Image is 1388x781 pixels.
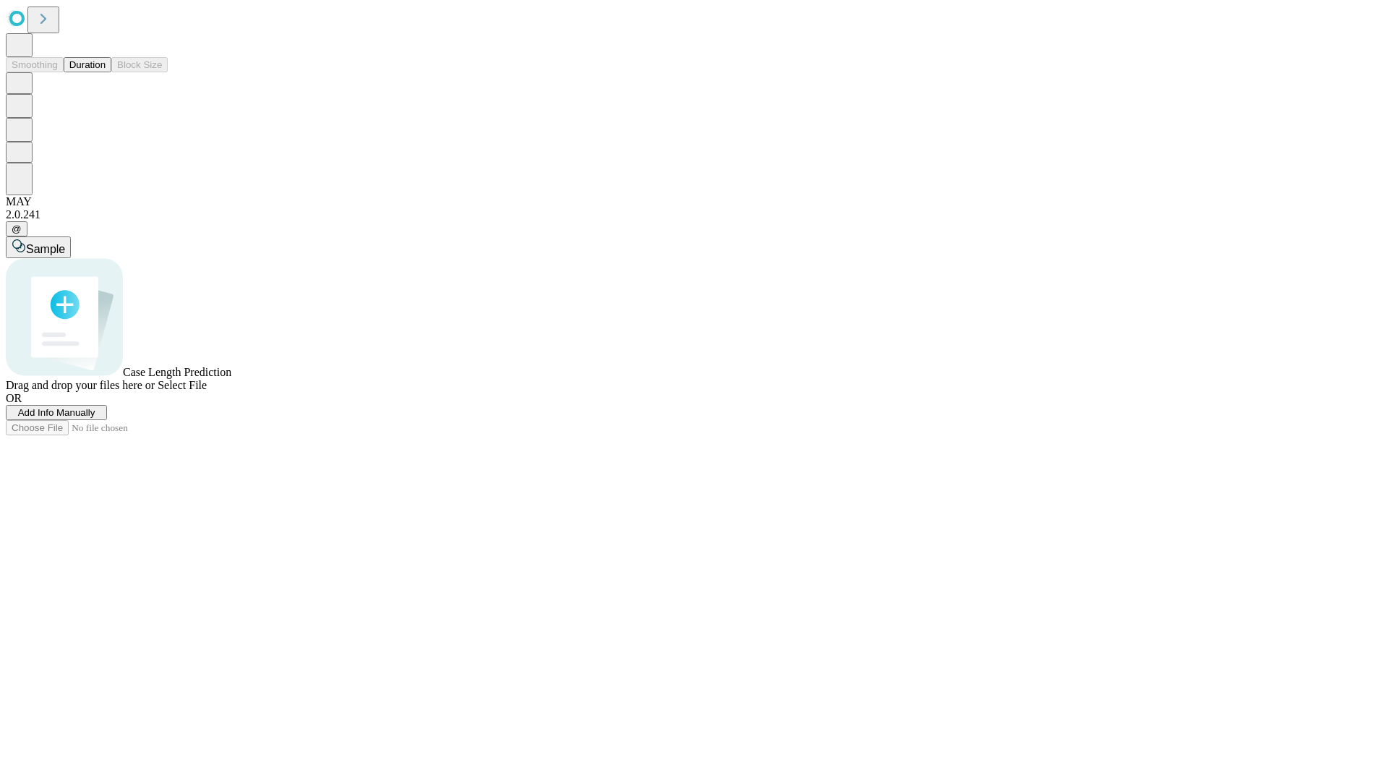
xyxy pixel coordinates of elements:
[26,243,65,255] span: Sample
[18,407,95,418] span: Add Info Manually
[158,379,207,391] span: Select File
[6,221,27,236] button: @
[6,379,155,391] span: Drag and drop your files here or
[6,57,64,72] button: Smoothing
[6,405,107,420] button: Add Info Manually
[111,57,168,72] button: Block Size
[64,57,111,72] button: Duration
[6,195,1382,208] div: MAY
[6,392,22,404] span: OR
[6,208,1382,221] div: 2.0.241
[12,223,22,234] span: @
[6,236,71,258] button: Sample
[123,366,231,378] span: Case Length Prediction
